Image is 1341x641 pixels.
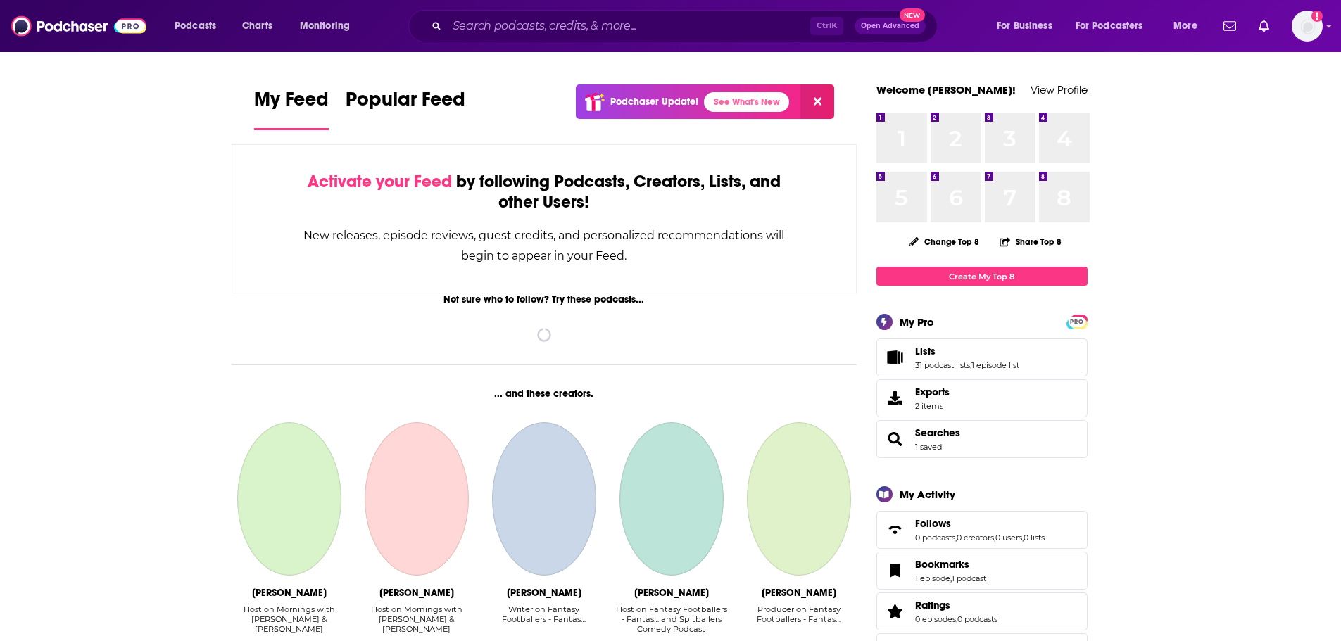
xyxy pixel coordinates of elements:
[956,614,957,624] span: ,
[881,602,909,621] a: Ratings
[950,573,952,583] span: ,
[300,16,350,36] span: Monitoring
[507,587,581,599] div: Eric Ludwig
[971,360,1019,370] a: 1 episode list
[915,614,956,624] a: 0 episodes
[1022,533,1024,542] span: ,
[165,15,234,37] button: open menu
[915,599,950,611] span: Ratings
[379,587,454,599] div: Eli Savoie
[741,604,857,635] div: Producer on Fantasy Footballers - Fantas…
[881,520,909,540] a: Follows
[747,422,851,576] a: Jeremy Grantham
[613,604,729,635] div: Host on Fantasy Footballers - Fantas… and Spitballers Comedy Podcast
[952,573,986,583] a: 1 podcast
[915,360,970,370] a: 31 podcast lists
[1253,14,1275,38] a: Show notifications dropdown
[254,87,329,120] span: My Feed
[955,533,957,542] span: ,
[881,429,909,449] a: Searches
[876,338,1088,376] span: Lists
[881,561,909,580] a: Bookmarks
[254,87,329,130] a: My Feed
[613,604,729,634] div: Host on Fantasy Footballers - Fantas… and Spitballers Comedy Podcast
[232,293,857,305] div: Not sure who to follow? Try these podcasts...
[486,604,602,624] div: Writer on Fantasy Footballers - Fantas…
[915,533,955,542] a: 0 podcasts
[1164,15,1215,37] button: open menu
[1292,11,1323,42] img: User Profile
[1024,533,1045,542] a: 0 lists
[252,587,327,599] div: Greg Gaston
[1031,83,1088,96] a: View Profile
[915,573,950,583] a: 1 episode
[995,533,1022,542] a: 0 users
[290,15,368,37] button: open menu
[876,379,1088,417] a: Exports
[237,422,341,576] a: Greg Gaston
[915,442,942,452] a: 1 saved
[232,388,857,400] div: ... and these creators.
[619,422,724,576] a: Andy Holloway
[422,10,951,42] div: Search podcasts, credits, & more...
[876,511,1088,549] span: Follows
[861,23,919,30] span: Open Advanced
[915,401,950,411] span: 2 items
[486,604,602,635] div: Writer on Fantasy Footballers - Fantas…
[915,345,1019,357] a: Lists
[175,16,216,36] span: Podcasts
[881,388,909,408] span: Exports
[901,233,988,250] button: Change Top 8
[915,345,936,357] span: Lists
[997,16,1052,36] span: For Business
[704,92,789,112] a: See What's New
[1218,14,1242,38] a: Show notifications dropdown
[762,587,836,599] div: Jeremy Grantham
[303,225,786,266] div: New releases, episode reviews, guest credits, and personalized recommendations will begin to appe...
[1069,317,1085,327] span: PRO
[634,587,709,599] div: Andy Holloway
[876,83,1016,96] a: Welcome [PERSON_NAME]!
[1173,16,1197,36] span: More
[987,15,1070,37] button: open menu
[999,228,1062,255] button: Share Top 8
[915,386,950,398] span: Exports
[1069,316,1085,326] a: PRO
[1292,11,1323,42] span: Logged in as abirchfield
[970,360,971,370] span: ,
[994,533,995,542] span: ,
[957,614,997,624] a: 0 podcasts
[233,15,281,37] a: Charts
[1311,11,1323,22] svg: Add a profile image
[915,558,969,571] span: Bookmarks
[1066,15,1164,37] button: open menu
[810,17,843,35] span: Ctrl K
[900,488,955,501] div: My Activity
[11,13,146,39] img: Podchaser - Follow, Share and Rate Podcasts
[876,420,1088,458] span: Searches
[232,604,348,634] div: Host on Mornings with [PERSON_NAME] & [PERSON_NAME]
[915,426,960,439] a: Searches
[242,16,272,36] span: Charts
[881,348,909,367] a: Lists
[900,8,925,22] span: New
[358,604,474,634] div: Host on Mornings with [PERSON_NAME] & [PERSON_NAME]
[610,96,698,108] p: Podchaser Update!
[957,533,994,542] a: 0 creators
[447,15,810,37] input: Search podcasts, credits, & more...
[1076,16,1143,36] span: For Podcasters
[915,517,1045,530] a: Follows
[915,599,997,611] a: Ratings
[365,422,469,576] a: Eli Savoie
[876,267,1088,286] a: Create My Top 8
[1292,11,1323,42] button: Show profile menu
[492,422,596,576] a: Eric Ludwig
[876,552,1088,590] span: Bookmarks
[741,604,857,624] div: Producer on Fantasy Footballers - Fantas…
[876,592,1088,630] span: Ratings
[303,172,786,212] div: by following Podcasts, Creators, Lists, and other Users!
[232,604,348,635] div: Host on Mornings with Greg & Eli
